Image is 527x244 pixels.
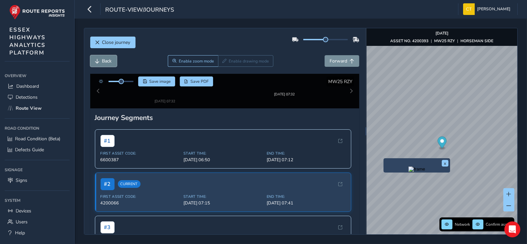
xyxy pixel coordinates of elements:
span: 6600387 [101,151,180,157]
div: Signage [5,165,70,175]
span: Current [118,175,140,182]
span: Close journey [102,39,131,46]
span: [DATE] 07:41 [267,194,346,200]
div: System [5,195,70,205]
span: Start Time: [183,231,263,236]
img: Thumbnail frame [144,84,185,90]
span: Users [16,219,28,225]
a: Help [5,227,70,238]
span: Forward [330,58,347,64]
div: Journey Segments [95,107,355,116]
span: Save image [149,79,171,84]
span: Enable zoom mode [179,59,214,64]
a: Devices [5,205,70,216]
button: Close journey [90,37,135,48]
span: Confirm assets [486,222,512,227]
span: End Time: [267,231,346,236]
span: Detections [16,94,38,100]
img: rr logo [9,5,65,20]
img: Thumbnail frame [264,84,305,90]
a: Defects Guide [5,144,70,155]
span: Signs [16,177,27,183]
strong: ASSET NO. 4200393 [390,38,428,44]
strong: MW25 RZY [434,38,455,44]
button: PDF [180,76,213,86]
img: frame [408,167,425,172]
span: MW25 RZY [328,78,352,85]
span: Start Time: [183,145,263,150]
button: Zoom [168,55,218,67]
div: Open Intercom Messenger [504,221,520,237]
div: | | [390,38,493,44]
span: [DATE] 06:50 [183,151,263,157]
strong: [DATE] [435,31,448,36]
div: Road Condition [5,123,70,133]
span: Road Condition (Beta) [15,136,60,142]
span: route-view/journeys [105,6,174,15]
span: First Asset Code: [101,145,180,150]
a: Route View [5,103,70,114]
img: diamond-layout [463,3,475,15]
span: [PERSON_NAME] [477,3,510,15]
span: [DATE] 07:12 [267,151,346,157]
div: [DATE] 07:32 [264,90,305,95]
div: Overview [5,71,70,81]
span: [DATE] 07:15 [183,194,263,200]
a: Signs [5,175,70,186]
span: Start Time: [183,188,263,193]
a: Detections [5,92,70,103]
span: Devices [16,208,31,214]
a: Users [5,216,70,227]
span: # 2 [101,172,115,184]
span: End Time: [267,188,346,193]
span: # 3 [101,215,115,227]
span: Route View [16,105,42,111]
span: Help [15,230,25,236]
span: First Asset Code: [101,188,180,193]
button: Forward [325,55,359,67]
span: Back [102,58,112,64]
button: [PERSON_NAME] [463,3,513,15]
a: Dashboard [5,81,70,92]
button: Preview frame [385,167,448,171]
span: Dashboard [16,83,39,89]
div: Map marker [437,137,446,150]
span: First Asset Code: [101,231,180,236]
span: 4200066 [101,194,180,200]
button: x [442,160,448,167]
span: Defects Guide [15,147,44,153]
span: Save PDF [190,79,209,84]
span: Network [455,222,470,227]
span: ESSEX HIGHWAYS ANALYTICS PLATFORM [9,26,46,57]
strong: HORSEMAN SIDE [460,38,493,44]
span: # 1 [101,129,115,141]
span: End Time: [267,145,346,150]
div: [DATE] 07:32 [144,90,185,95]
button: Back [90,55,117,67]
button: Save [138,76,175,86]
a: Road Condition (Beta) [5,133,70,144]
